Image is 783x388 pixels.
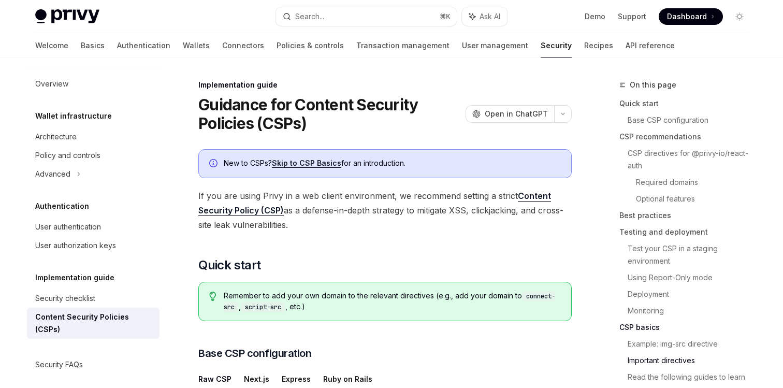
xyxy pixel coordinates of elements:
span: Ask AI [480,11,500,22]
span: ⌘ K [440,12,451,21]
a: Security [541,33,572,58]
div: Implementation guide [198,80,572,90]
a: Policies & controls [277,33,344,58]
span: Quick start [198,257,260,274]
a: Welcome [35,33,68,58]
span: Dashboard [667,11,707,22]
a: Demo [585,11,605,22]
div: Architecture [35,131,77,143]
a: Using Report-Only mode [628,269,756,286]
span: If you are using Privy in a web client environment, we recommend setting a strict as a defense-in... [198,189,572,232]
h5: Authentication [35,200,89,212]
div: User authorization keys [35,239,116,252]
img: light logo [35,9,99,24]
a: User management [462,33,528,58]
button: Ask AI [462,7,508,26]
div: New to CSPs? for an introduction. [224,158,561,169]
code: script-src [241,302,285,312]
a: Security FAQs [27,355,160,374]
h5: Implementation guide [35,271,114,284]
button: Toggle dark mode [731,8,748,25]
a: CSP basics [619,319,756,336]
a: Best practices [619,207,756,224]
div: Search... [295,10,324,23]
svg: Tip [209,292,216,301]
div: Security FAQs [35,358,83,371]
button: Search...⌘K [275,7,457,26]
a: Skip to CSP Basics [272,159,341,168]
a: CSP directives for @privy-io/react-auth [628,145,756,174]
span: Base CSP configuration [198,346,311,361]
div: Overview [35,78,68,90]
div: User authentication [35,221,101,233]
span: Remember to add your own domain to the relevant directives (e.g., add your domain to , , etc.) [224,291,561,312]
a: Authentication [117,33,170,58]
a: Dashboard [659,8,723,25]
a: Wallets [183,33,210,58]
a: Base CSP configuration [628,112,756,128]
a: Test your CSP in a staging environment [628,240,756,269]
span: On this page [630,79,676,91]
a: Transaction management [356,33,450,58]
a: Monitoring [628,303,756,319]
div: Security checklist [35,292,95,305]
a: Connectors [222,33,264,58]
h1: Guidance for Content Security Policies (CSPs) [198,95,461,133]
div: Policy and controls [35,149,100,162]
a: Example: img-src directive [628,336,756,352]
div: Advanced [35,168,70,180]
button: Open in ChatGPT [466,105,554,123]
a: Recipes [584,33,613,58]
a: Security checklist [27,289,160,308]
a: Deployment [628,286,756,303]
a: CSP recommendations [619,128,756,145]
svg: Info [209,159,220,169]
a: API reference [626,33,675,58]
a: Architecture [27,127,160,146]
a: Support [618,11,646,22]
a: User authorization keys [27,236,160,255]
a: Testing and deployment [619,224,756,240]
a: Required domains [636,174,756,191]
div: Content Security Policies (CSPs) [35,311,153,336]
a: Basics [81,33,105,58]
code: connect-src [224,291,555,312]
h5: Wallet infrastructure [35,110,112,122]
a: Policy and controls [27,146,160,165]
a: Quick start [619,95,756,112]
a: Overview [27,75,160,93]
a: Important directives [628,352,756,369]
a: Optional features [636,191,756,207]
a: User authentication [27,218,160,236]
a: Content Security Policies (CSPs) [27,308,160,339]
span: Open in ChatGPT [485,109,548,119]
